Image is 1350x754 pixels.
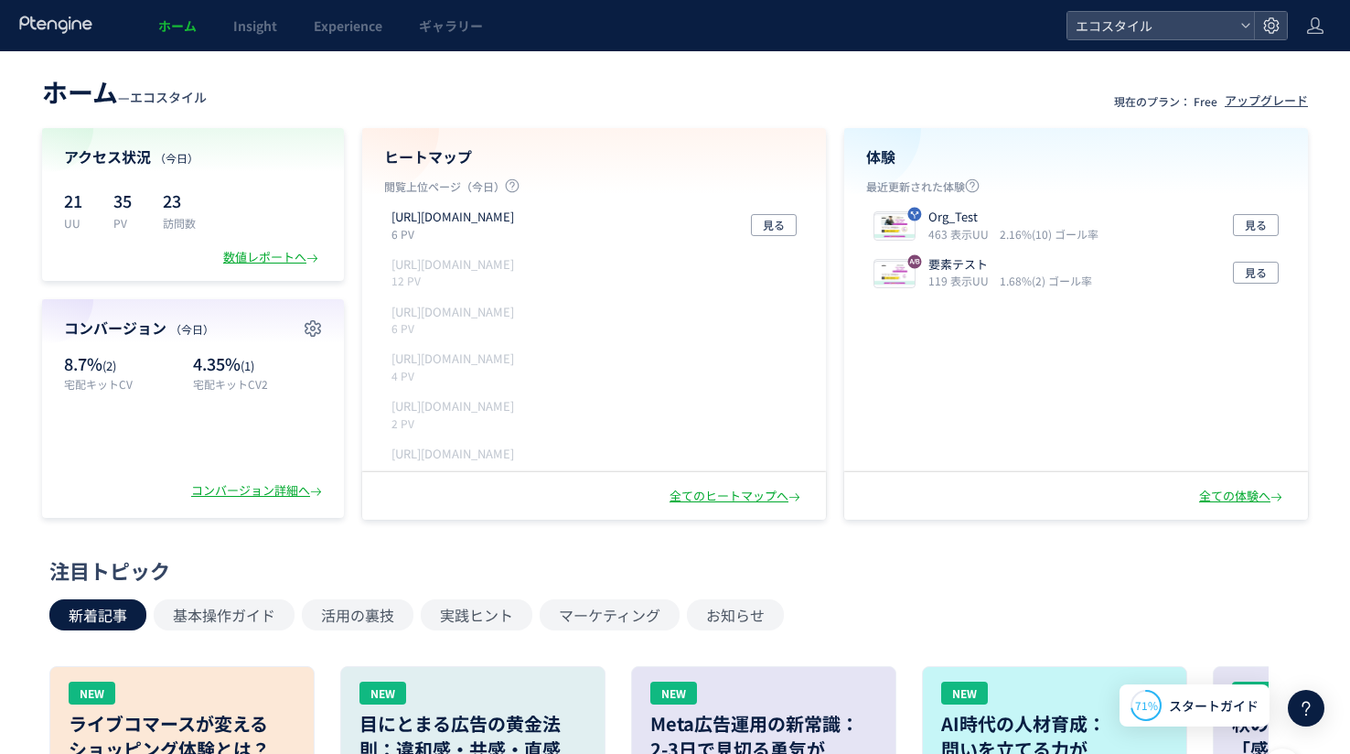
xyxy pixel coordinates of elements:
[391,462,521,478] p: 2 PV
[751,214,797,236] button: 見る
[64,146,322,167] h4: アクセス状況
[64,215,91,231] p: UU
[191,482,326,500] div: コンバージョン詳細へ
[1000,273,1092,288] i: 1.68%(2) ゴール率
[241,357,254,374] span: (1)
[763,214,785,236] span: 見る
[687,599,784,630] button: お知らせ
[866,146,1286,167] h4: 体験
[359,682,406,705] div: NEW
[1233,214,1279,236] button: 見る
[928,226,996,242] i: 463 表示UU
[419,16,483,35] span: ギャラリー
[391,350,514,368] p: https://style-eco.com/takuhai-kaitori/moushikomi/narrow_step2.php
[42,73,118,110] span: ホーム
[1169,696,1259,716] span: スタートガイド
[391,320,521,336] p: 6 PV
[1199,488,1286,505] div: 全ての体験へ
[314,16,382,35] span: Experience
[391,273,521,288] p: 12 PV
[928,256,1085,274] p: 要素テスト
[874,262,915,287] img: 5986e28366fe619623ba13da9d8a9ca91752888562465.jpeg
[391,368,521,383] p: 4 PV
[102,357,116,374] span: (2)
[64,376,184,392] p: 宅配キットCV
[193,352,322,376] p: 4.35%
[384,146,804,167] h4: ヒートマップ
[193,376,322,392] p: 宅配キットCV2
[670,488,804,505] div: 全てのヒートマップへ
[1245,214,1267,236] span: 見る
[233,16,277,35] span: Insight
[64,186,91,215] p: 21
[391,226,521,242] p: 6 PV
[158,16,197,35] span: ホーム
[421,599,532,630] button: 実践ヒント
[928,209,1091,226] p: Org_Test
[391,256,514,274] p: https://style-eco.com/takuhai-kaitori/moushikomi/narrow_step1.php
[1000,226,1098,242] i: 2.16%(10) ゴール率
[391,209,514,226] p: https://style-eco.com/takuhai-kaitori/lp01
[384,178,804,201] p: 閲覧上位ページ（今日）
[391,415,521,431] p: 2 PV
[391,446,514,463] p: https://style-eco.com/takuhai-kaitori/moushikomi/wide_step3.php
[874,214,915,240] img: 09124264754c9580cbc6f7e4e81e712a1751423959640.jpeg
[1114,93,1217,109] p: 現在のプラン： Free
[302,599,413,630] button: 活用の裏技
[391,304,514,321] p: https://style-eco.com/takuhai-kaitori/moushikomi/wide_step1.php
[49,599,146,630] button: 新着記事
[540,599,680,630] button: マーケティング
[1135,697,1158,713] span: 71%
[113,215,141,231] p: PV
[1070,12,1233,39] span: エコスタイル
[130,88,207,106] span: エコスタイル
[928,273,996,288] i: 119 表示UU
[64,352,184,376] p: 8.7%
[170,321,214,337] span: （今日）
[49,556,1291,585] div: 注目トピック
[64,318,322,339] h4: コンバージョン
[163,215,196,231] p: 訪問数
[391,398,514,415] p: https://style-eco.com/takuhai-kaitori/moushikomi/wide_step2.php
[113,186,141,215] p: 35
[42,73,207,110] div: —
[154,599,295,630] button: 基本操作ガイド
[223,249,322,266] div: 数値レポートへ
[69,682,115,705] div: NEW
[1233,262,1279,284] button: 見る
[1225,92,1308,110] div: アップグレード
[163,186,196,215] p: 23
[155,150,198,166] span: （今日）
[866,178,1286,201] p: 最近更新された体験
[1245,262,1267,284] span: 見る
[650,682,697,705] div: NEW
[1232,682,1279,705] div: NEW
[941,682,988,705] div: NEW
